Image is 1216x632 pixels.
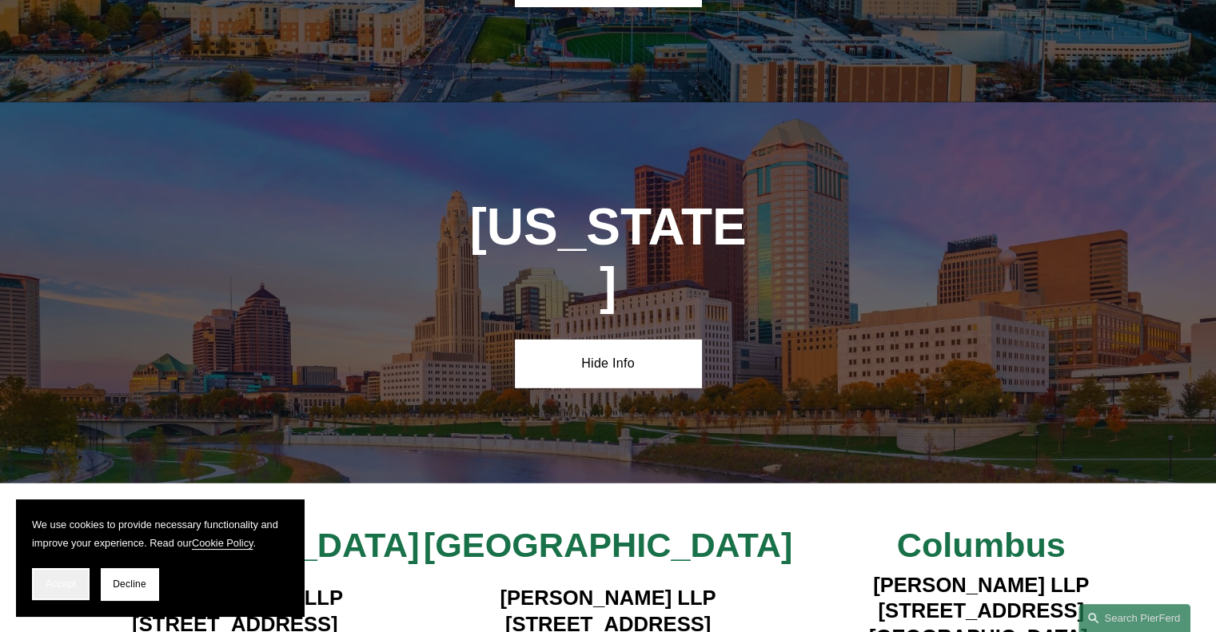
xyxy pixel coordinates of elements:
section: Cookie banner [16,499,304,616]
span: Decline [113,578,146,590]
p: We use cookies to provide necessary functionality and improve your experience. Read our . [32,515,288,552]
span: [GEOGRAPHIC_DATA] [424,526,792,564]
button: Decline [101,568,158,600]
h1: [US_STATE] [468,198,748,315]
span: Columbus [897,526,1066,564]
a: Hide Info [515,340,701,388]
a: Search this site [1078,604,1190,632]
a: Cookie Policy [192,537,253,549]
span: Accept [46,578,76,590]
button: Accept [32,568,90,600]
